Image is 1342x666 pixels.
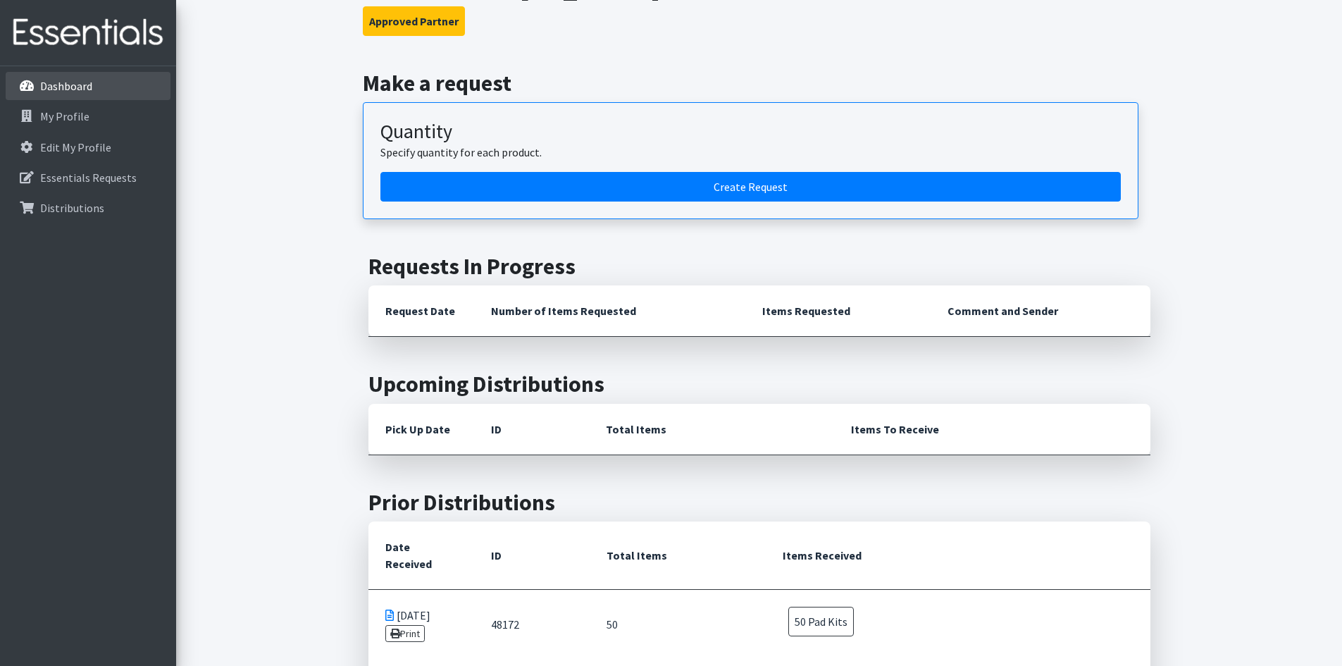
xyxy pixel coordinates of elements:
[6,194,170,222] a: Distributions
[368,285,474,337] th: Request Date
[474,522,590,590] th: ID
[474,590,590,660] td: 48172
[788,607,854,636] span: 50 Pad Kits
[6,164,170,192] a: Essentials Requests
[368,404,474,455] th: Pick Up Date
[385,625,425,642] a: Print
[40,79,92,93] p: Dashboard
[380,144,1121,161] p: Specify quantity for each product.
[6,102,170,130] a: My Profile
[6,72,170,100] a: Dashboard
[380,120,1121,144] h3: Quantity
[368,371,1150,397] h2: Upcoming Distributions
[363,70,1155,97] h2: Make a request
[834,404,1150,455] th: Items To Receive
[368,489,1150,516] h2: Prior Distributions
[766,522,1150,590] th: Items Received
[590,522,766,590] th: Total Items
[363,6,465,36] button: Approved Partner
[40,109,89,123] p: My Profile
[6,133,170,161] a: Edit My Profile
[40,140,111,154] p: Edit My Profile
[589,404,834,455] th: Total Items
[368,253,1150,280] h2: Requests In Progress
[40,201,104,215] p: Distributions
[590,590,766,660] td: 50
[368,590,474,660] td: [DATE]
[931,285,1150,337] th: Comment and Sender
[474,404,589,455] th: ID
[745,285,931,337] th: Items Requested
[474,285,746,337] th: Number of Items Requested
[368,522,474,590] th: Date Received
[380,172,1121,202] a: Create a request by quantity
[6,9,170,56] img: HumanEssentials
[40,171,137,185] p: Essentials Requests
